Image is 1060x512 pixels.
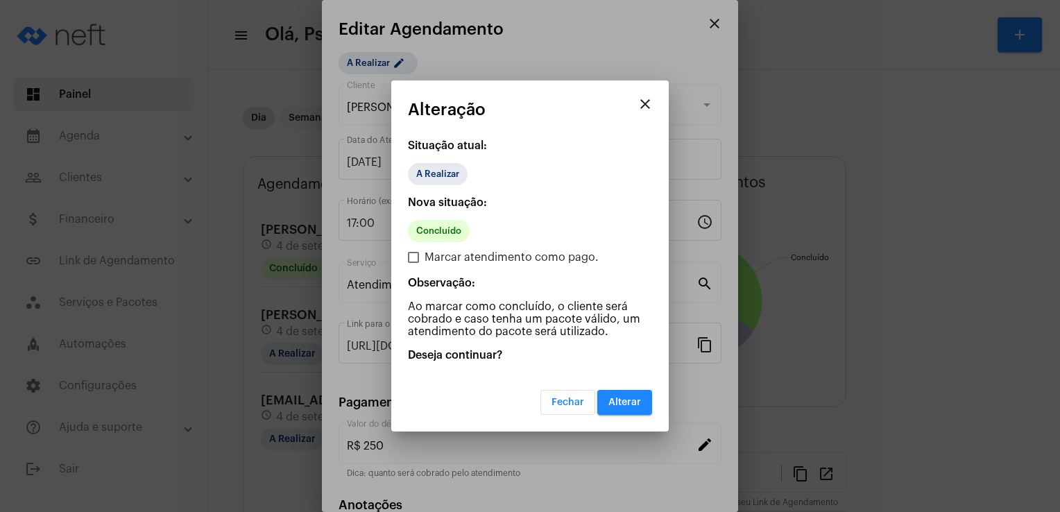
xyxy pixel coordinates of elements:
p: Nova situação: [408,196,652,209]
mat-chip: Concluído [408,220,470,242]
p: Observação: [408,277,652,289]
span: Marcar atendimento como pago. [425,249,599,266]
p: Situação atual: [408,139,652,152]
p: Ao marcar como concluído, o cliente será cobrado e caso tenha um pacote válido, um atendimento do... [408,300,652,338]
mat-chip: A Realizar [408,163,468,185]
p: Deseja continuar? [408,349,652,361]
mat-icon: close [637,96,653,112]
span: Fechar [552,398,584,407]
button: Fechar [540,390,595,415]
button: Alterar [597,390,652,415]
span: Alterar [608,398,641,407]
span: Alteração [408,101,486,119]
